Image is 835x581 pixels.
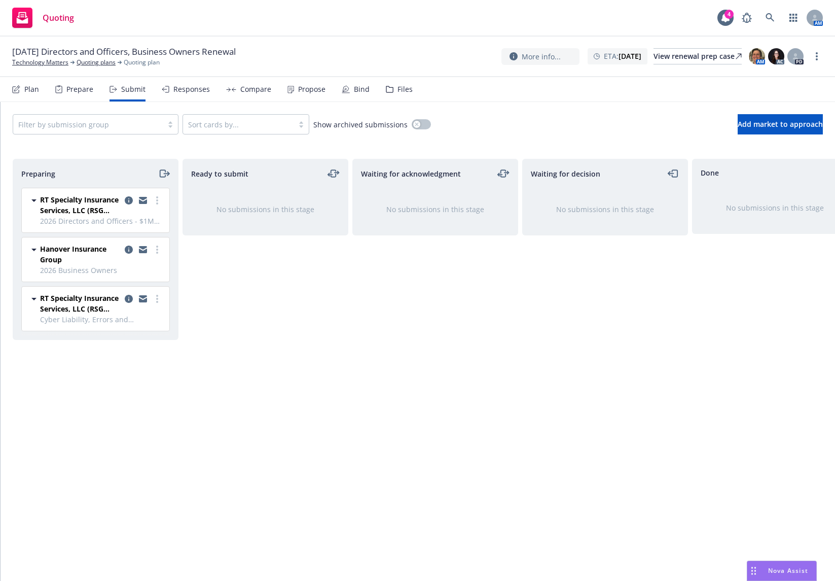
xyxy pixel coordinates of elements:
[369,204,501,215] div: No submissions in this stage
[811,50,823,62] a: more
[738,119,823,129] span: Add market to approach
[768,48,784,64] img: photo
[654,48,742,64] a: View renewal prep case
[12,58,68,67] a: Technology Matters
[361,168,461,179] span: Waiting for acknowledgment
[737,8,757,28] a: Report a Bug
[760,8,780,28] a: Search
[783,8,804,28] a: Switch app
[749,48,765,64] img: photo
[137,244,149,256] a: copy logging email
[40,265,163,276] span: 2026 Business Owners
[199,204,332,215] div: No submissions in this stage
[40,216,163,226] span: 2026 Directors and Officers - $1M D&O, EPL
[40,314,163,325] span: Cyber Liability, Errors and Omissions
[298,85,325,93] div: Propose
[123,244,135,256] a: copy logging email
[619,51,641,61] strong: [DATE]
[768,566,808,575] span: Nova Assist
[531,168,600,179] span: Waiting for decision
[121,85,146,93] div: Submit
[738,114,823,134] button: Add market to approach
[724,10,734,19] div: 4
[191,168,248,179] span: Ready to submit
[667,167,679,180] a: moveLeft
[124,58,160,67] span: Quoting plan
[313,119,408,130] span: Show archived submissions
[173,85,210,93] div: Responses
[66,85,93,93] div: Prepare
[497,167,510,180] a: moveLeftRight
[40,293,121,314] span: RT Specialty Insurance Services, LLC (RSG Specialty, LLC)
[328,167,340,180] a: moveLeftRight
[604,51,641,61] span: ETA :
[40,194,121,216] span: RT Specialty Insurance Services, LLC (RSG Specialty, LLC)
[151,194,163,207] a: more
[137,194,149,207] a: copy logging email
[123,194,135,207] a: copy logging email
[240,85,271,93] div: Compare
[151,293,163,305] a: more
[522,51,561,62] span: More info...
[654,49,742,64] div: View renewal prep case
[539,204,671,215] div: No submissions in this stage
[21,168,55,179] span: Preparing
[354,85,370,93] div: Bind
[701,167,719,178] span: Done
[77,58,116,67] a: Quoting plans
[8,4,78,32] a: Quoting
[24,85,39,93] div: Plan
[397,85,413,93] div: Files
[137,293,149,305] a: copy logging email
[501,48,579,65] button: More info...
[747,561,760,580] div: Drag to move
[747,561,817,581] button: Nova Assist
[123,293,135,305] a: copy logging email
[40,244,121,265] span: Hanover Insurance Group
[158,167,170,180] a: moveRight
[43,14,74,22] span: Quoting
[151,244,163,256] a: more
[12,46,236,58] span: [DATE] Directors and Officers, Business Owners Renewal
